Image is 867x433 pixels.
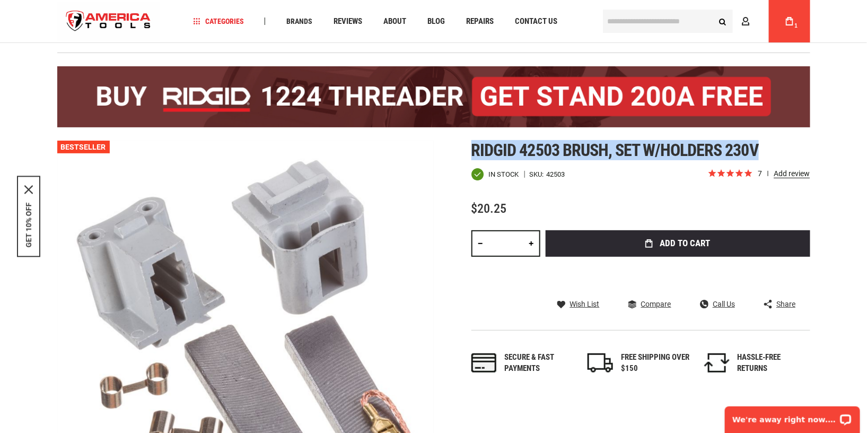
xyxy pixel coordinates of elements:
[383,18,406,25] span: About
[57,2,160,41] a: store logo
[570,300,600,308] span: Wish List
[700,299,735,309] a: Call Us
[57,2,160,41] img: America Tools
[557,299,600,309] a: Wish List
[471,201,507,216] span: $20.25
[505,352,574,375] div: Secure & fast payments
[188,14,249,29] a: Categories
[24,203,33,248] button: GET 10% OFF
[530,171,547,178] strong: SKU
[334,18,362,25] span: Reviews
[544,260,812,291] iframe: Secure express checkout frame
[379,14,411,29] a: About
[489,171,519,178] span: In stock
[713,300,735,308] span: Call Us
[471,140,759,160] span: Ridgid 42503 brush, set w/holders 230v
[718,400,867,433] iframe: LiveChat chat widget
[704,353,730,373] img: returns
[621,352,690,375] div: FREE SHIPPING OVER $150
[24,186,33,194] button: Close
[546,230,810,257] button: Add to Cart
[628,299,671,309] a: Compare
[471,168,519,181] div: Availability
[282,14,317,29] a: Brands
[461,14,498,29] a: Repairs
[471,353,497,373] img: payments
[713,11,733,31] button: Search
[641,300,671,308] span: Compare
[515,18,557,25] span: Contact Us
[427,18,445,25] span: Blog
[738,352,807,375] div: HASSLE-FREE RETURNS
[547,171,565,178] div: 42503
[660,239,710,248] span: Add to Cart
[466,18,494,25] span: Repairs
[193,18,244,25] span: Categories
[423,14,450,29] a: Blog
[588,353,613,373] img: shipping
[24,186,33,194] svg: close icon
[795,23,798,29] span: 1
[329,14,367,29] a: Reviews
[286,18,312,25] span: Brands
[510,14,562,29] a: Contact Us
[708,168,810,180] span: Rated 5.0 out of 5 stars 7 reviews
[57,66,810,127] img: BOGO: Buy the RIDGID® 1224 Threader (26092), get the 92467 200A Stand FREE!
[758,169,810,178] span: 7 reviews
[776,300,795,308] span: Share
